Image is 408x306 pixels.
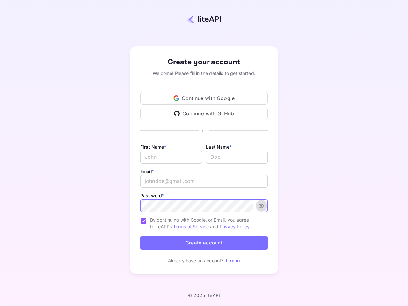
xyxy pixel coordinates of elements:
input: johndoe@gmail.com [140,175,268,188]
a: Log in [226,258,240,263]
div: Continue with GitHub [140,107,268,120]
a: Terms of Service [173,224,209,229]
p: Already have an account? [168,257,224,264]
input: John [140,151,202,164]
p: © 2025 liteAPI [188,293,220,298]
label: Email [140,169,154,174]
input: Doe [206,151,268,164]
img: liteapi [187,14,221,24]
div: Create your account [140,56,268,68]
a: Privacy Policy. [220,224,251,229]
div: Continue with Google [140,92,268,105]
div: Welcome! Please fill in the details to get started. [140,70,268,76]
label: Password [140,193,164,198]
button: toggle password visibility [256,200,267,212]
label: Last Name [206,144,232,149]
span: By continuing with Google, or Email, you agree to liteAPI's and [150,216,263,230]
label: First Name [140,144,166,149]
button: Create account [140,236,268,250]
